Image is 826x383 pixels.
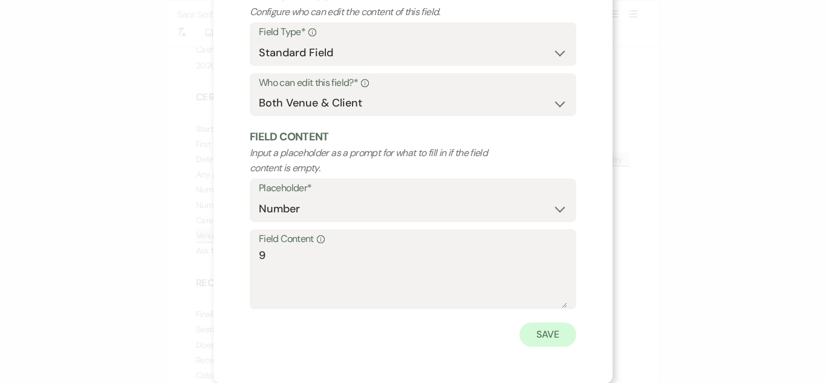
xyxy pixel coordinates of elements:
[250,145,511,176] p: Input a placeholder as a prompt for what to fill in if the field content is empty.
[250,4,511,20] p: Configure who can edit the content of this field.
[259,180,567,197] label: Placeholder*
[250,129,576,145] h2: Field Content
[259,231,567,248] label: Field Content
[259,24,567,41] label: Field Type*
[259,247,567,308] textarea: 9
[519,322,576,347] button: Save
[259,74,567,92] label: Who can edit this field?*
